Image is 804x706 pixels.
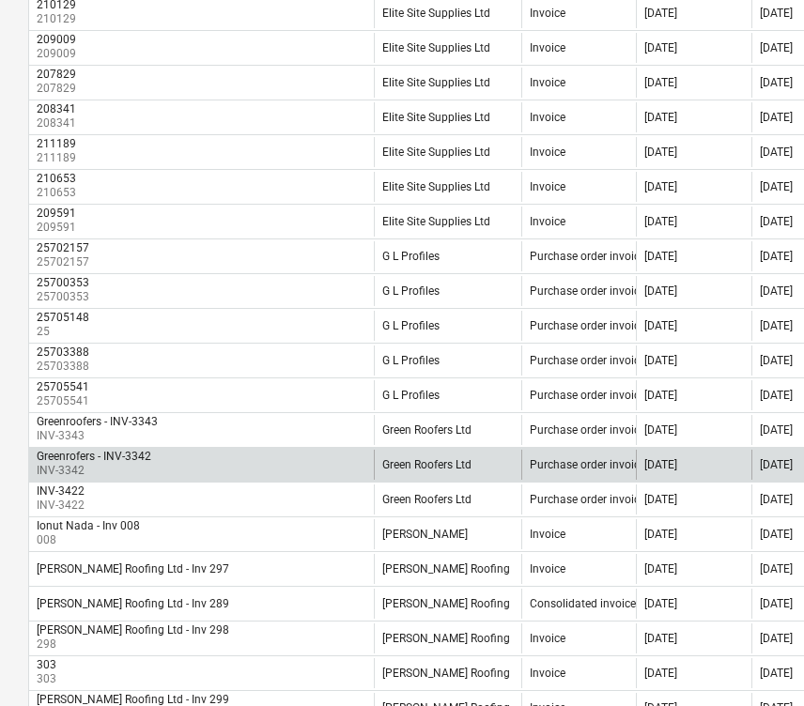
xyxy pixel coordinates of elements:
[382,41,490,54] div: Elite Site Supplies Ltd
[37,241,89,254] div: 25702157
[760,284,793,298] div: [DATE]
[760,146,793,159] div: [DATE]
[37,671,60,687] p: 303
[37,428,162,444] p: INV-3343
[530,354,645,367] div: Purchase order invoice
[37,220,80,236] p: 209591
[644,215,677,228] div: [DATE]
[37,276,89,289] div: 25700353
[37,658,56,671] div: 303
[530,528,565,541] div: Invoice
[760,632,793,645] div: [DATE]
[760,180,793,193] div: [DATE]
[760,562,793,576] div: [DATE]
[530,215,565,228] div: Invoice
[382,528,468,541] div: [PERSON_NAME]
[37,172,76,185] div: 210653
[760,354,793,367] div: [DATE]
[644,389,677,402] div: [DATE]
[37,450,151,463] div: Greenrofers - INV-3342
[382,632,510,645] div: [PERSON_NAME] Roofing
[644,319,677,332] div: [DATE]
[37,623,229,637] div: [PERSON_NAME] Roofing Ltd - Inv 298
[760,319,793,332] div: [DATE]
[760,667,793,680] div: [DATE]
[530,146,565,159] div: Invoice
[37,463,155,479] p: INV-3342
[644,667,677,680] div: [DATE]
[382,146,490,159] div: Elite Site Supplies Ltd
[37,115,80,131] p: 208341
[530,493,645,506] div: Purchase order invoice
[760,111,793,124] div: [DATE]
[760,597,793,610] div: [DATE]
[382,250,440,263] div: G L Profiles
[37,207,76,220] div: 209591
[760,215,793,228] div: [DATE]
[530,250,645,263] div: Purchase order invoice
[530,284,645,298] div: Purchase order invoice
[760,76,793,89] div: [DATE]
[382,458,472,471] div: Green Roofers Ltd
[644,250,677,263] div: [DATE]
[530,562,565,576] div: Invoice
[37,532,144,548] p: 008
[760,7,793,20] div: [DATE]
[382,319,440,332] div: G L Profiles
[37,637,233,652] p: 298
[37,498,88,514] p: INV-3422
[37,289,93,305] p: 25700353
[37,484,85,498] div: INV-3422
[37,11,80,27] p: 210129
[37,415,158,428] div: Greenroofers - INV-3343
[530,76,565,89] div: Invoice
[644,354,677,367] div: [DATE]
[382,493,472,506] div: Green Roofers Ltd
[644,7,677,20] div: [DATE]
[37,380,89,393] div: 25705541
[530,7,565,20] div: Invoice
[37,693,229,706] div: [PERSON_NAME] Roofing Ltd - Inv 299
[644,76,677,89] div: [DATE]
[37,33,76,46] div: 209009
[530,423,645,437] div: Purchase order invoice
[382,7,490,20] div: Elite Site Supplies Ltd
[530,319,645,332] div: Purchase order invoice
[37,519,140,532] div: Ionut Nada - Inv 008
[37,68,76,81] div: 207829
[37,254,93,270] p: 25702157
[644,528,677,541] div: [DATE]
[37,562,229,576] div: [PERSON_NAME] Roofing Ltd - Inv 297
[760,389,793,402] div: [DATE]
[644,284,677,298] div: [DATE]
[382,423,472,437] div: Green Roofers Ltd
[37,102,76,115] div: 208341
[530,41,565,54] div: Invoice
[382,354,440,367] div: G L Profiles
[37,137,76,150] div: 211189
[644,562,677,576] div: [DATE]
[530,632,565,645] div: Invoice
[760,423,793,437] div: [DATE]
[644,146,677,159] div: [DATE]
[644,493,677,506] div: [DATE]
[530,597,636,610] div: Consolidated invoice
[382,76,490,89] div: Elite Site Supplies Ltd
[644,632,677,645] div: [DATE]
[37,324,93,340] p: 25
[37,46,80,62] p: 209009
[382,180,490,193] div: Elite Site Supplies Ltd
[37,359,93,375] p: 25703388
[760,493,793,506] div: [DATE]
[530,111,565,124] div: Invoice
[760,41,793,54] div: [DATE]
[644,180,677,193] div: [DATE]
[382,597,510,610] div: [PERSON_NAME] Roofing
[37,150,80,166] p: 211189
[37,311,89,324] div: 25705148
[37,393,93,409] p: 25705541
[530,458,645,471] div: Purchase order invoice
[760,458,793,471] div: [DATE]
[382,215,490,228] div: Elite Site Supplies Ltd
[644,458,677,471] div: [DATE]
